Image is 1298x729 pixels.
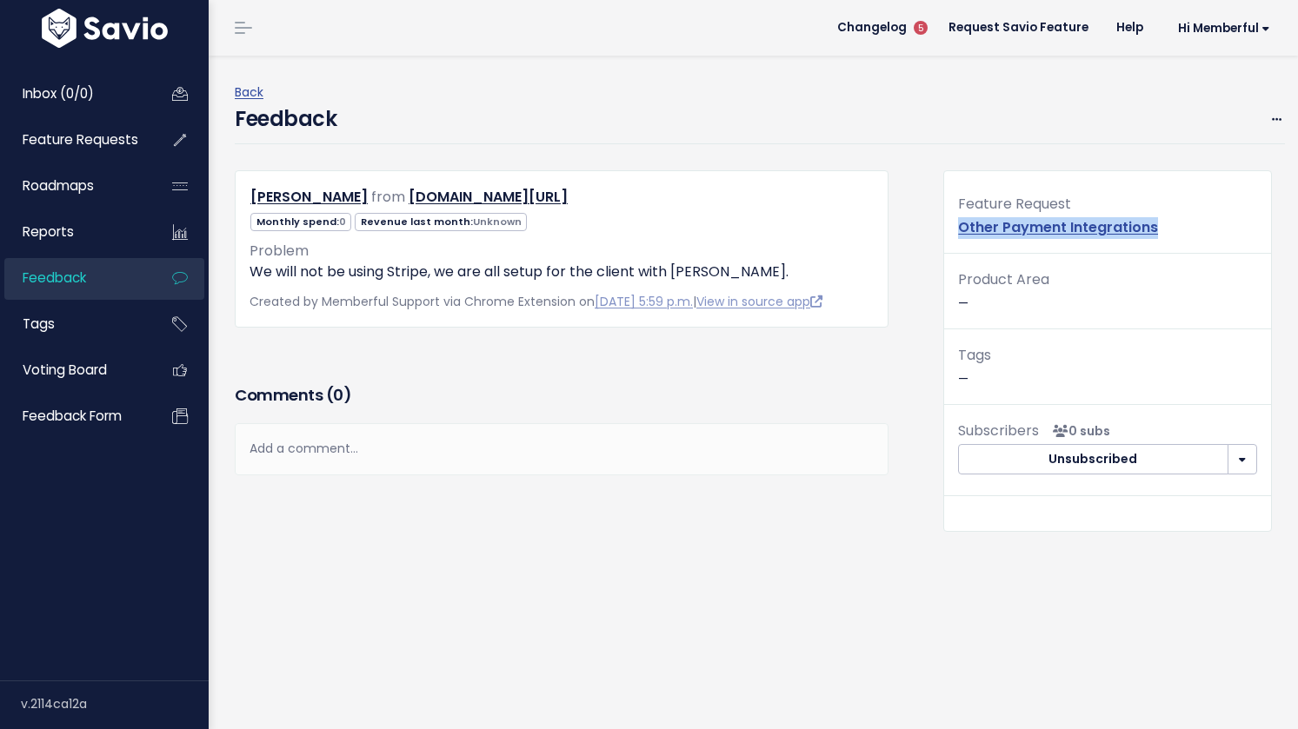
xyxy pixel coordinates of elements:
a: Other Payment Integrations [958,217,1158,237]
span: Inbox (0/0) [23,84,94,103]
p: We will not be using Stripe, we are all setup for the client with [PERSON_NAME]. [250,262,874,282]
span: Revenue last month: [355,213,527,231]
p: — [958,268,1257,315]
a: [PERSON_NAME] [250,187,368,207]
span: 0 [333,384,343,406]
a: Hi Memberful [1157,15,1284,42]
a: Back [235,83,263,101]
span: Product Area [958,269,1049,289]
span: from [371,187,405,207]
p: — [958,343,1257,390]
a: Reports [4,212,144,252]
h4: Feedback [235,103,336,135]
h3: Comments ( ) [235,383,889,408]
a: Inbox (0/0) [4,74,144,114]
a: [DATE] 5:59 p.m. [595,293,693,310]
span: Feedback form [23,407,122,425]
span: Feedback [23,268,86,287]
span: Monthly spend: [250,213,351,231]
span: Roadmaps [23,176,94,195]
img: logo-white.9d6f32f41409.svg [37,9,172,48]
span: Feature Request [958,194,1071,214]
a: Request Savio Feature [935,15,1102,41]
span: Unknown [473,215,522,229]
a: Feedback [4,258,144,298]
a: Help [1102,15,1157,41]
div: v.2114ca12a [21,681,209,726]
span: Changelog [837,22,907,34]
span: Tags [958,345,991,365]
a: [DOMAIN_NAME][URL] [409,187,568,207]
a: Feedback form [4,396,144,436]
span: 5 [914,21,928,35]
button: Unsubscribed [958,444,1228,475]
span: Created by Memberful Support via Chrome Extension on | [250,293,822,310]
span: <p><strong>Subscribers</strong><br><br> No subscribers yet<br> </p> [1046,422,1110,440]
a: Feature Requests [4,120,144,160]
span: 0 [339,215,346,229]
span: Feature Requests [23,130,138,149]
a: View in source app [696,293,822,310]
span: Hi Memberful [1178,22,1270,35]
a: Tags [4,304,144,344]
span: Reports [23,222,74,241]
a: Roadmaps [4,166,144,206]
div: Add a comment... [235,423,889,474]
span: Voting Board [23,361,107,379]
span: Problem [250,241,309,261]
a: Voting Board [4,350,144,390]
span: Subscribers [958,421,1039,441]
span: Tags [23,315,55,333]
